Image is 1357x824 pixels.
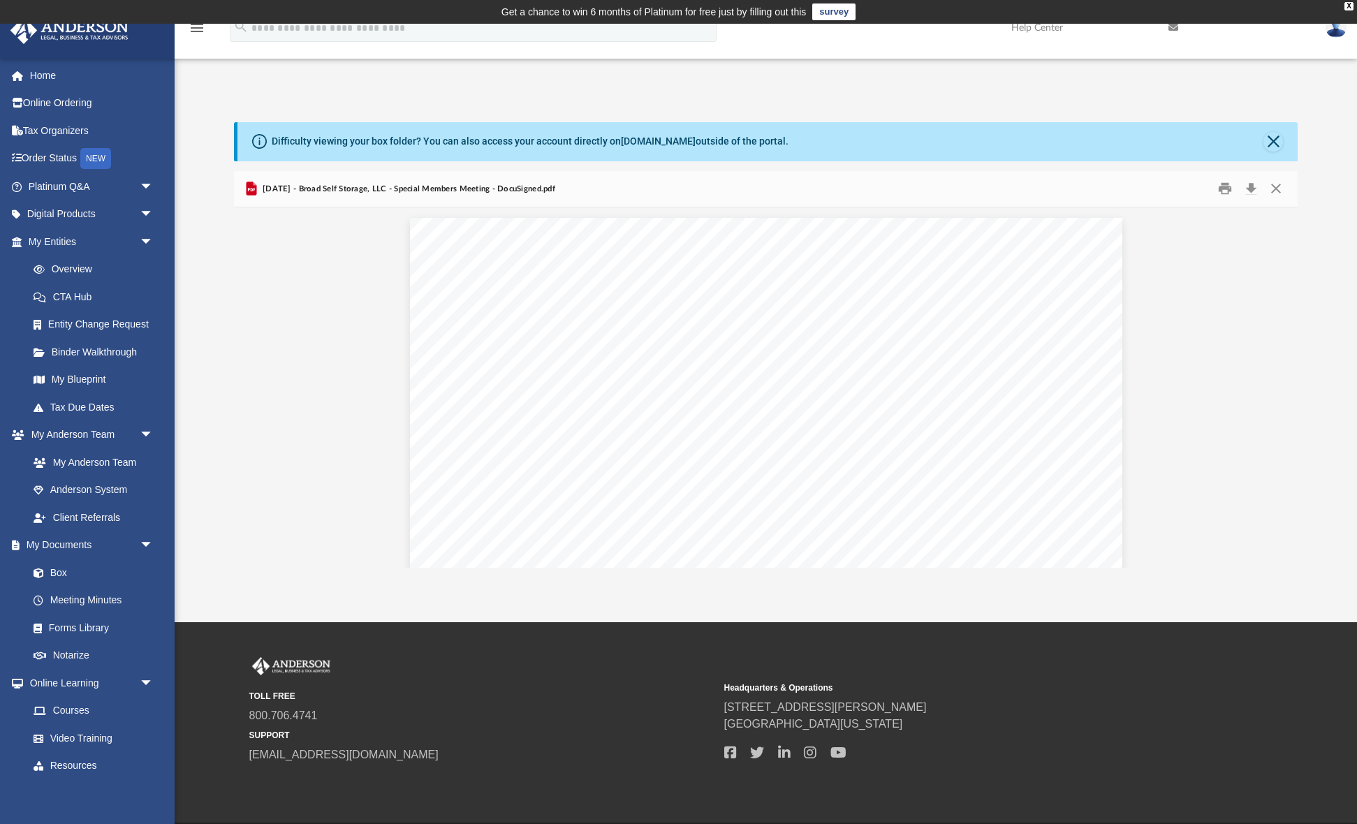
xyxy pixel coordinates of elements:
[10,200,175,228] a: Digital Productsarrow_drop_down
[234,171,1298,568] div: Preview
[724,682,1189,694] small: Headquarters & Operations
[10,228,175,256] a: My Entitiesarrow_drop_down
[20,393,175,421] a: Tax Due Dates
[20,724,161,752] a: Video Training
[579,360,951,376] span: AN [US_STATE] LIMITED LIABILITY COMPANY
[724,718,903,730] a: [GEOGRAPHIC_DATA][US_STATE]
[20,642,168,670] a: Notarize
[20,366,168,394] a: My Blueprint
[249,657,333,675] img: Anderson Advisors Platinum Portal
[20,311,175,339] a: Entity Change Request
[10,145,175,173] a: Order StatusNEW
[10,669,168,697] a: Online Learningarrow_drop_down
[541,439,561,451] span: The
[20,614,161,642] a: Forms Library
[20,476,168,504] a: Anderson System
[10,117,175,145] a: Tax Organizers
[20,256,175,284] a: Overview
[541,561,1032,573] span: The Secretary then presented and read to the meeting a Waiver of Notice of the Meeting,
[10,421,168,449] a: My Anderson Teamarrow_drop_down
[10,172,175,200] a: Platinum Q&Aarrow_drop_down
[20,587,168,615] a: Meeting Minutes
[812,3,856,20] a: survey
[1211,178,1239,200] button: Print
[249,690,714,702] small: TOLL FREE
[80,148,111,169] div: NEW
[20,283,175,311] a: CTA Hub
[541,395,943,407] span: The Special Members Meeting of the Limited Liability Company was held at
[140,669,168,698] span: arrow_drop_down
[234,207,1298,568] div: File preview
[1238,178,1263,200] button: Download
[20,448,161,476] a: My Anderson Team
[249,729,714,742] small: SUPPORT
[542,472,941,485] span: [PERSON_NAME], Manager, on behalf of CRE Acquisitions, LLC, Member
[20,559,161,587] a: Box
[249,709,318,721] a: 800.706.4741
[430,231,717,240] span: Docusign Envelope ID: E4EA559F-6F37-4806-B0DB-D1208CF46B44
[20,338,175,366] a: Binder Walkthrough
[20,697,168,725] a: Courses
[559,304,972,321] span: MINUTES OF THE SPECIAL MEETING OF MEMBERS
[1344,2,1354,10] div: close
[20,503,168,531] a: Client Referrals
[494,531,700,543] span: and temporary Secretary of the meeting.
[682,409,686,422] span: .
[234,207,1298,568] div: Document Viewer
[20,752,168,780] a: Resources
[140,200,168,229] span: arrow_drop_down
[724,701,927,713] a: [STREET_ADDRESS][PERSON_NAME]
[946,395,1217,407] span: [GEOGRAPHIC_DATA], [GEOGRAPHIC_DATA]
[500,409,571,422] span: on September
[10,61,175,89] a: Home
[621,135,696,147] a: [DOMAIN_NAME]
[587,409,634,422] span: , 2024, at
[10,531,168,559] a: My Documentsarrow_drop_down
[189,27,205,36] a: menu
[140,228,168,256] span: arrow_drop_down
[140,421,168,450] span: arrow_drop_down
[249,749,439,760] a: [EMAIL_ADDRESS][DOMAIN_NAME]
[1263,132,1283,152] button: Close
[1326,17,1347,38] img: User Pic
[652,342,881,358] span: BROAD SELF STORAGE, LLC
[1263,178,1289,200] button: Close
[140,172,168,201] span: arrow_drop_down
[501,3,807,20] div: Get a chance to win 6 months of Platinum for free just by filling out this
[542,516,1073,529] span: [PERSON_NAME], Manager on behalf of CRE Acquisitions, LLC was appointed temporary Chairman
[574,409,587,422] span: 30
[563,439,1032,451] span: following Members of the Limited Liability Company were present, representing a quorum:
[272,134,788,149] div: Difficulty viewing your box folder? You can also access your account directly on outside of the p...
[233,19,249,34] i: search
[10,89,175,117] a: Online Ordering
[260,183,555,196] span: [DATE] - Broad Self Storage, LLC - Special Members Meeting - DocuSigned.pdf
[140,531,168,560] span: arrow_drop_down
[189,20,205,36] i: menu
[638,409,682,422] span: Morning
[541,487,908,499] span: [PERSON_NAME] Tier, Manager, on behalf of Arelius, LLC, Member
[754,323,777,339] span: OF
[6,17,133,44] img: Anderson Advisors Platinum Portal
[1029,395,1032,407] span: ,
